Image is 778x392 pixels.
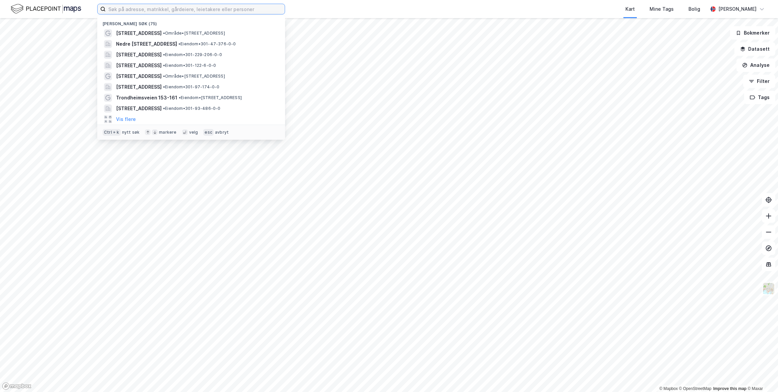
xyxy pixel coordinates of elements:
span: Eiendom • 301-97-174-0-0 [163,84,220,90]
span: Område • [STREET_ADDRESS] [163,31,225,36]
div: avbryt [215,130,229,135]
span: Nedre [STREET_ADDRESS] [116,40,177,48]
button: Tags [744,91,775,104]
button: Bokmerker [730,26,775,40]
span: Eiendom • 301-229-206-0-0 [163,52,222,57]
span: • [178,41,180,46]
div: markere [159,130,176,135]
span: • [163,74,165,79]
span: [STREET_ADDRESS] [116,51,162,59]
div: Kart [625,5,635,13]
span: [STREET_ADDRESS] [116,29,162,37]
a: Mapbox homepage [2,382,32,390]
div: Bolig [688,5,700,13]
span: [STREET_ADDRESS] [116,61,162,70]
span: • [163,52,165,57]
span: Eiendom • 301-122-6-0-0 [163,63,216,68]
a: Improve this map [713,386,746,391]
span: • [163,84,165,89]
span: [STREET_ADDRESS] [116,72,162,80]
div: velg [189,130,198,135]
div: esc [203,129,214,136]
a: OpenStreetMap [679,386,712,391]
span: [STREET_ADDRESS] [116,83,162,91]
div: Mine Tags [650,5,674,13]
div: Ctrl + k [103,129,121,136]
iframe: Chat Widget [744,360,778,392]
img: logo.f888ab2527a4732fd821a326f86c7f29.svg [11,3,81,15]
span: Område • [STREET_ADDRESS] [163,74,225,79]
button: Analyse [736,58,775,72]
input: Søk på adresse, matrikkel, gårdeiere, leietakere eller personer [106,4,285,14]
span: Trondheimsveien 153-161 [116,94,177,102]
span: • [163,63,165,68]
div: [PERSON_NAME] [718,5,757,13]
span: Eiendom • 301-93-486-0-0 [163,106,221,111]
div: nytt søk [122,130,140,135]
span: • [163,106,165,111]
a: Mapbox [659,386,678,391]
div: [PERSON_NAME] søk (75) [97,16,285,28]
button: Vis flere [116,115,136,123]
img: Z [762,282,775,295]
span: Eiendom • 301-47-376-0-0 [178,41,236,47]
span: Eiendom • [STREET_ADDRESS] [179,95,242,100]
div: Kontrollprogram for chat [744,360,778,392]
button: Datasett [734,42,775,56]
button: Filter [743,75,775,88]
span: • [163,31,165,36]
span: • [179,95,181,100]
span: [STREET_ADDRESS] [116,104,162,113]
